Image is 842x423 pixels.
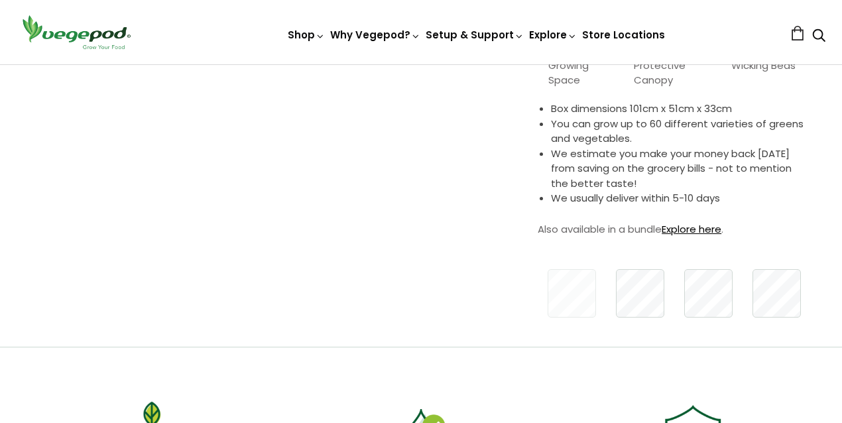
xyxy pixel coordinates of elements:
[551,191,809,206] li: We usually deliver within 5-10 days
[330,28,420,42] a: Why Vegepod?
[551,147,809,192] li: We estimate you make your money back [DATE] from saving on the grocery bills - not to mention the...
[288,28,325,42] a: Shop
[634,43,714,88] span: Vegecover Protective Canopy
[538,219,809,239] p: Also available in a bundle .
[426,28,524,42] a: Setup & Support
[529,28,577,42] a: Explore
[662,222,721,236] a: Explore here
[548,43,617,88] span: 2m x 1m of Growing Space
[582,28,665,42] a: Store Locations
[17,13,136,51] img: Vegepod
[731,43,802,88] span: Self Watering Wicking Beds
[551,101,809,117] li: Box dimensions 101cm x 51cm x 33cm
[551,117,809,147] li: You can grow up to 60 different varieties of greens and vegetables.
[812,30,825,44] a: Search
